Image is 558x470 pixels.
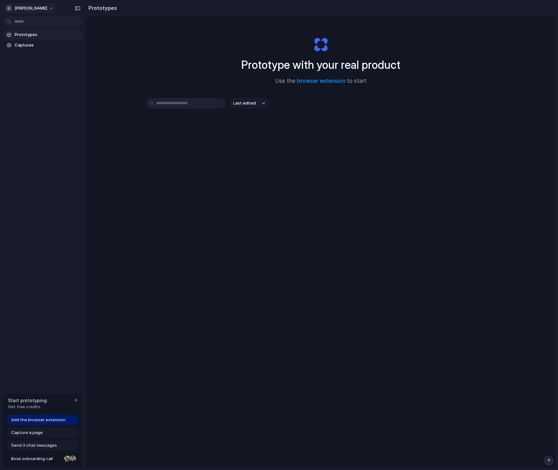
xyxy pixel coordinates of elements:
[7,454,79,464] a: Book onboarding call
[242,56,401,73] h1: Prototype with your real product
[11,417,66,423] span: Add the browser extension
[11,456,61,462] span: Book onboarding call
[233,100,256,106] span: Last edited
[297,78,346,84] a: browser extension
[69,455,77,463] div: Christian Iacullo
[8,404,47,410] span: Get free credits
[8,397,47,404] span: Start prototyping
[15,32,80,38] span: Prototypes
[276,77,367,85] span: Use the to start
[3,3,57,13] button: [PERSON_NAME]
[15,5,47,11] span: [PERSON_NAME]
[11,430,43,436] span: Capture a page
[63,455,71,463] div: Nicole Kubica
[15,42,80,48] span: Captures
[11,442,57,449] span: Send 3 chat messages
[86,4,117,12] h2: Prototypes
[230,98,269,109] button: Last edited
[3,40,83,50] a: Captures
[3,30,83,40] a: Prototypes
